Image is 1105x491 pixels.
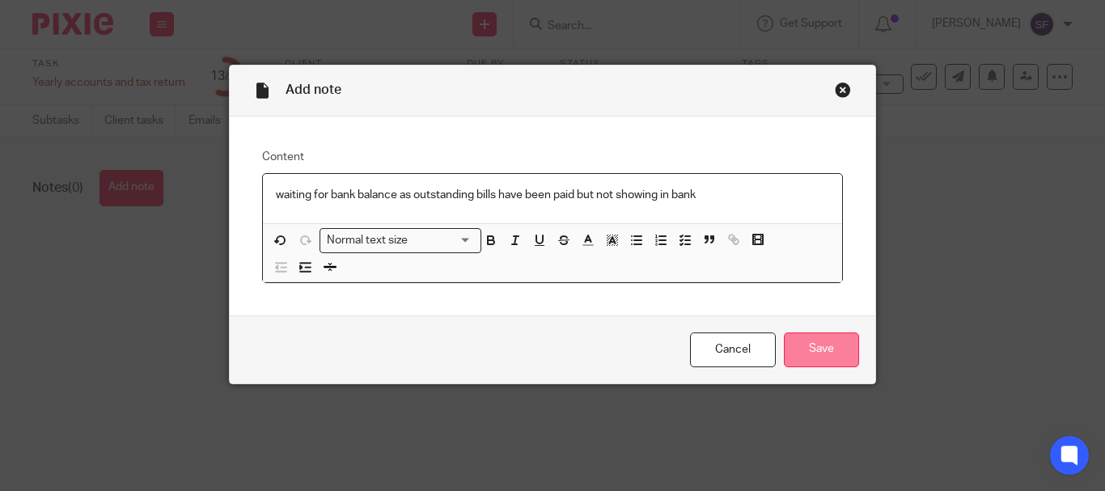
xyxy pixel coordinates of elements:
input: Save [784,332,859,367]
span: Add note [286,83,341,96]
label: Content [262,149,843,165]
p: waiting for bank balance as outstanding bills have been paid but not showing in bank [276,187,829,203]
div: Close this dialog window [835,82,851,98]
div: Search for option [320,228,481,253]
a: Cancel [690,332,776,367]
span: Normal text size [324,232,412,249]
input: Search for option [413,232,472,249]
